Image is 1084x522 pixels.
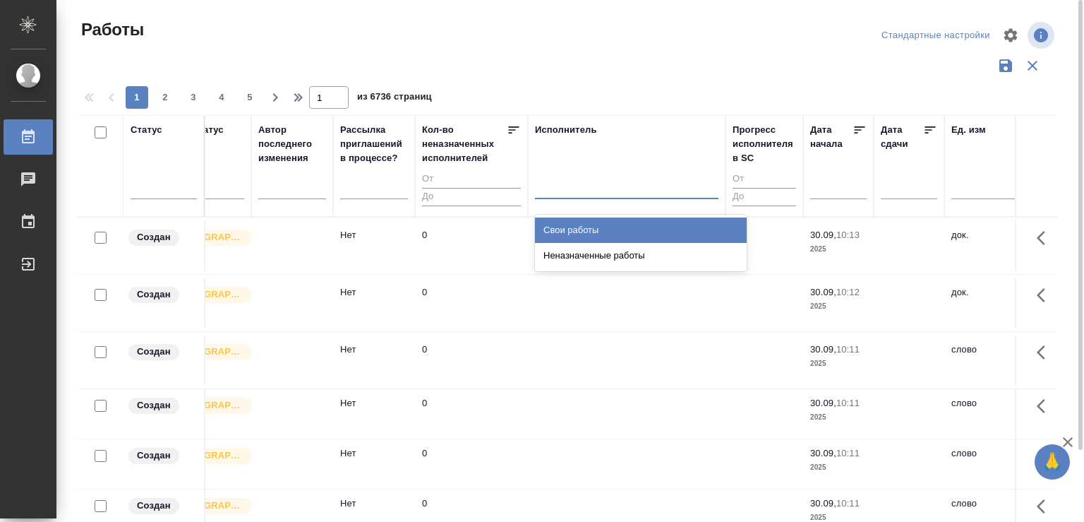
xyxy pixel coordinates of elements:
td: слово [944,336,1026,385]
td: 0 [415,221,528,271]
td: док. [944,221,1026,271]
span: Посмотреть информацию [1028,22,1057,49]
p: 2025 [810,299,867,314]
p: 2025 [810,461,867,475]
td: слово [944,439,1026,489]
p: 10:11 [836,398,860,408]
p: Создан [137,345,171,359]
span: 4 [210,90,233,105]
div: Заказ еще не согласован с клиентом, искать исполнителей рано [127,343,197,362]
button: 5 [239,86,261,109]
button: Здесь прячутся важные кнопки [1028,389,1062,423]
div: Ед. изм [951,123,986,137]
div: Статус [131,123,162,137]
p: 30.09, [810,344,836,355]
button: Сохранить фильтры [992,52,1019,79]
p: 2025 [810,410,867,425]
input: До [733,188,796,206]
div: Дата сдачи [881,123,923,151]
td: Нет [333,439,415,489]
p: 30.09, [810,230,836,240]
div: Заказ еще не согласован с клиентом, искать исполнителей рано [127,228,197,247]
td: Нет [333,221,415,271]
div: Заказ еще не согласован с клиентом, искать исполнителей рано [127,285,197,304]
p: 2025 [810,357,867,371]
button: Здесь прячутся важные кнопки [1028,278,1062,312]
input: От [733,171,796,189]
input: От [422,171,521,189]
span: 🙏 [1040,447,1064,477]
p: 10:11 [836,344,860,355]
td: 0 [415,336,528,385]
div: Рассылка приглашений в процессе? [340,123,408,165]
div: Заказ еще не согласован с клиентом, искать исполнителей рано [127,446,197,465]
p: 10:13 [836,230,860,240]
div: Заказ еще не согласован с клиентом, искать исполнителей рано [127,396,197,415]
p: 30.09, [810,498,836,509]
span: 3 [182,90,205,105]
p: 10:11 [836,448,860,458]
p: 10:11 [836,498,860,509]
span: 5 [239,90,261,105]
span: Работы [78,18,144,41]
p: Создан [137,230,171,244]
span: Настроить таблицу [994,18,1028,52]
div: Заказ еще не согласован с клиентом, искать исполнителей рано [127,497,197,516]
p: 30.09, [810,448,836,458]
p: 2025 [810,242,867,256]
td: 0 [415,278,528,328]
input: До [422,188,521,206]
button: 2 [154,86,176,109]
span: из 6736 страниц [357,88,432,109]
div: Автор последнего изменения [258,123,326,165]
p: Создан [137,499,171,513]
td: 0 [415,389,528,439]
div: Кол-во неназначенных исполнителей [422,123,507,165]
td: Нет [333,278,415,328]
div: Неназначенные работы [535,243,747,268]
button: 3 [182,86,205,109]
div: Прогресс исполнителя в SC [733,123,796,165]
div: Исполнитель [535,123,597,137]
p: Создан [137,398,171,413]
div: Доп. статус заказа [170,123,244,151]
td: Нет [333,336,415,385]
div: split button [878,25,994,47]
button: Здесь прячутся важные кнопки [1028,221,1062,255]
span: 2 [154,90,176,105]
p: Создан [137,287,171,302]
button: Здесь прячутся важные кнопки [1028,336,1062,369]
div: Свои работы [535,218,747,243]
td: слово [944,389,1026,439]
p: Создан [137,449,171,463]
td: Нет [333,389,415,439]
p: [DEMOGRAPHIC_DATA] [173,345,243,359]
p: [DEMOGRAPHIC_DATA] [173,287,243,302]
p: 10:12 [836,287,860,297]
button: 4 [210,86,233,109]
td: док. [944,278,1026,328]
div: Дата начала [810,123,853,151]
p: [DEMOGRAPHIC_DATA] [173,449,243,463]
button: Сбросить фильтры [1019,52,1046,79]
p: 30.09, [810,398,836,408]
p: [DEMOGRAPHIC_DATA] [173,398,243,413]
td: 0 [415,439,528,489]
p: 30.09, [810,287,836,297]
button: Здесь прячутся важные кнопки [1028,439,1062,473]
button: 🙏 [1035,444,1070,480]
p: [DEMOGRAPHIC_DATA] [173,230,243,244]
p: [DEMOGRAPHIC_DATA] [173,499,243,513]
